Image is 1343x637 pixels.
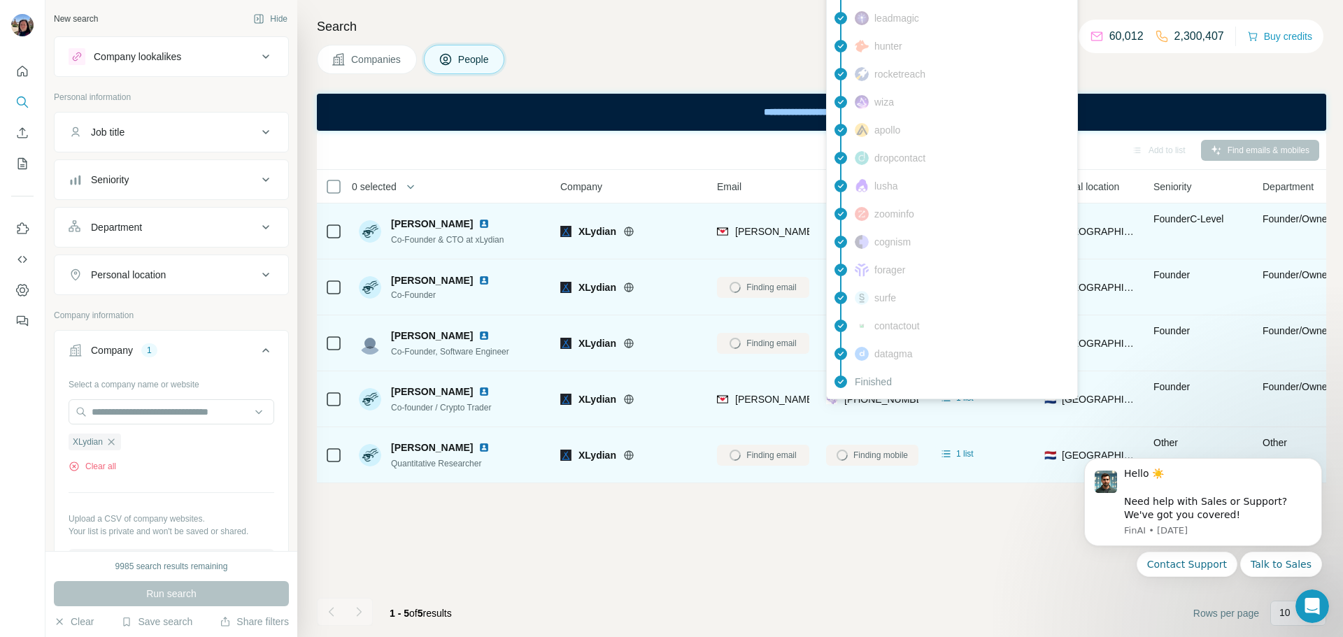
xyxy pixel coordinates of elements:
[351,52,402,66] span: Companies
[1153,437,1178,448] span: Other
[578,392,616,406] span: XLydian
[391,459,481,468] span: Quantitative Researcher
[359,388,381,410] img: Avatar
[54,309,289,322] p: Company information
[578,280,616,294] span: XLydian
[1295,589,1329,623] iframe: Intercom live chat
[141,344,157,357] div: 1
[478,218,490,229] img: LinkedIn logo
[1063,441,1343,630] iframe: Intercom notifications message
[391,217,473,231] span: [PERSON_NAME]
[560,338,571,349] img: Logo of XLydian
[874,123,900,137] span: apollo
[874,291,896,305] span: surfe
[874,207,914,221] span: zoominfo
[560,226,571,237] img: Logo of XLydian
[717,224,728,238] img: provider findymail logo
[1247,27,1312,46] button: Buy credits
[855,375,892,389] span: Finished
[359,220,381,243] img: Avatar
[1062,448,1137,462] span: [GEOGRAPHIC_DATA]
[317,17,1326,36] h4: Search
[1044,180,1119,194] span: Personal location
[11,278,34,303] button: Dashboard
[874,11,919,25] span: leadmagic
[418,608,423,619] span: 5
[874,179,897,193] span: lusha
[1044,448,1056,462] span: 🇳🇱
[390,608,409,619] span: 1 - 5
[11,120,34,145] button: Enrich CSV
[391,385,473,399] span: [PERSON_NAME]
[94,50,181,64] div: Company lookalikes
[560,282,571,293] img: Logo of XLydian
[390,608,452,619] span: results
[578,336,616,350] span: XLydian
[243,8,297,29] button: Hide
[11,216,34,241] button: Use Surfe on LinkedIn
[54,91,289,103] p: Personal information
[874,319,920,333] span: contactout
[359,276,381,299] img: Avatar
[391,329,473,343] span: [PERSON_NAME]
[1174,28,1224,45] p: 2,300,407
[855,40,869,52] img: provider hunter logo
[409,608,418,619] span: of
[855,95,869,109] img: provider wiza logo
[317,94,1326,131] iframe: Banner
[874,67,925,81] span: rocketreach
[478,442,490,453] img: LinkedIn logo
[54,615,94,629] button: Clear
[391,235,504,245] span: Co-Founder & CTO at xLydian
[69,460,116,473] button: Clear all
[855,322,869,329] img: provider contactout logo
[1153,213,1223,224] span: Founder C-Level
[855,151,869,165] img: provider dropcontact logo
[874,95,894,109] span: wiza
[717,180,741,194] span: Email
[855,11,869,25] img: provider leadmagic logo
[855,235,869,249] img: provider cognism logo
[478,386,490,397] img: LinkedIn logo
[956,448,974,460] span: 1 list
[391,441,473,455] span: [PERSON_NAME]
[391,289,495,301] span: Co-Founder
[1109,28,1144,45] p: 60,012
[55,163,288,196] button: Seniority
[11,247,34,272] button: Use Surfe API
[1062,280,1137,294] span: [GEOGRAPHIC_DATA]
[91,220,142,234] div: Department
[391,347,509,357] span: Co-Founder, Software Engineer
[855,207,869,221] img: provider zoominfo logo
[1153,269,1190,280] span: Founder
[391,273,473,287] span: [PERSON_NAME]
[359,332,381,355] img: Avatar
[855,347,869,361] img: provider datagma logo
[1263,269,1330,280] span: Founder/Owner
[69,525,274,538] p: Your list is private and won't be saved or shared.
[73,436,103,448] span: XLydian
[55,334,288,373] button: Company1
[55,40,288,73] button: Company lookalikes
[560,180,602,194] span: Company
[578,448,616,462] span: XLydian
[352,180,397,194] span: 0 selected
[1263,381,1330,392] span: Founder/Owner
[1062,392,1137,406] span: [GEOGRAPHIC_DATA]
[874,39,902,53] span: hunter
[855,179,869,193] img: provider lusha logo
[11,90,34,115] button: Search
[735,226,981,237] span: [PERSON_NAME][EMAIL_ADDRESS][DOMAIN_NAME]
[560,394,571,405] img: Logo of XLydian
[91,268,166,282] div: Personal location
[220,615,289,629] button: Share filters
[1153,381,1190,392] span: Founder
[55,210,288,244] button: Department
[1263,437,1287,448] span: Other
